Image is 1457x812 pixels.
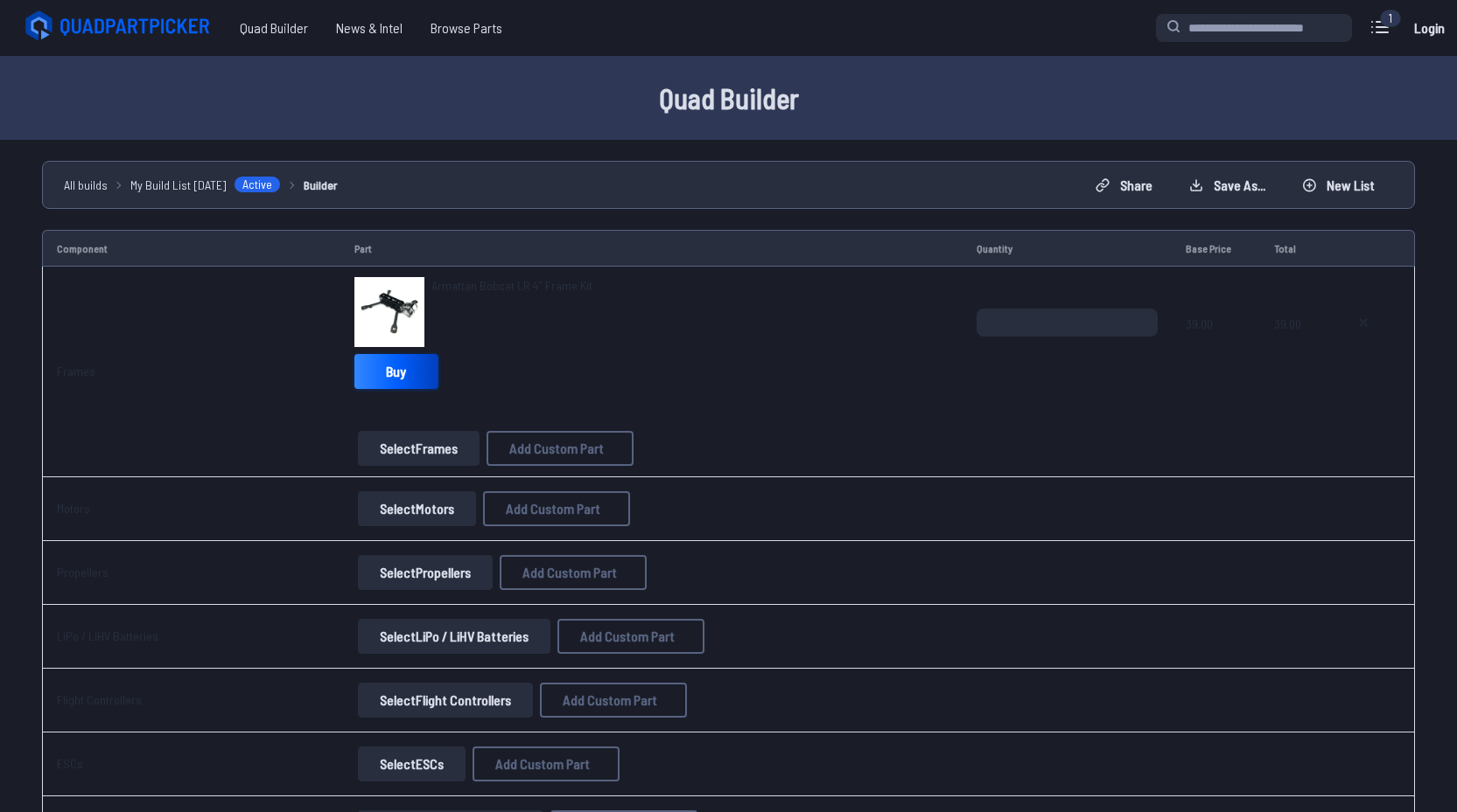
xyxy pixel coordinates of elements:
[1274,309,1313,392] span: 39.00
[1186,309,1247,392] span: 39.00
[234,176,281,193] span: Active
[580,629,675,643] span: Add Custom Part
[1260,230,1327,267] td: Total
[358,555,493,590] button: SelectPropellers
[169,77,1289,119] h1: Quad Builder
[1380,10,1401,27] div: 1
[64,176,108,194] a: All builds
[563,693,657,707] span: Add Custom Part
[500,555,647,590] button: Add Custom Part
[354,746,469,781] a: SelectESCs
[354,619,554,654] a: SelectLiPo / LiHV Batteries
[226,10,322,45] a: Quad Builder
[540,683,687,718] button: Add Custom Part
[57,364,95,378] a: Frames
[354,555,496,590] a: SelectPropellers
[130,176,227,194] span: My Build List [DATE]
[358,619,550,654] button: SelectLiPo / LiHV Batteries
[963,230,1172,267] td: Quantity
[1408,10,1450,45] a: Login
[57,501,90,516] a: Motors
[1172,230,1261,267] td: Base Price
[354,491,480,526] a: SelectMotors
[487,431,634,466] button: Add Custom Part
[473,746,620,781] button: Add Custom Part
[57,628,158,643] a: LiPo / LiHV Batteries
[358,491,476,526] button: SelectMotors
[557,619,704,654] button: Add Custom Part
[354,277,424,347] img: image
[431,278,592,293] span: Armattan Bobcat LR 4" Frame Kit
[354,431,483,466] a: SelectFrames
[340,230,963,267] td: Part
[483,491,630,526] button: Add Custom Part
[322,10,417,45] a: News & Intel
[509,441,604,455] span: Add Custom Part
[358,746,466,781] button: SelectESCs
[495,757,590,771] span: Add Custom Part
[417,10,516,45] a: Browse Parts
[506,502,600,516] span: Add Custom Part
[1174,171,1280,199] button: Save as...
[358,431,480,466] button: SelectFrames
[42,230,340,267] td: Component
[304,176,338,194] a: Builder
[358,683,533,718] button: SelectFlight Controllers
[57,756,83,771] a: ESCs
[431,277,592,295] a: Armattan Bobcat LR 4" Frame Kit
[1081,171,1167,199] button: Share
[522,566,617,580] span: Add Custom Part
[130,176,281,194] a: My Build List [DATE]Active
[354,354,438,389] a: Buy
[57,692,142,707] a: Flight Controllers
[57,565,109,580] a: Propellers
[1287,171,1390,199] button: New List
[354,683,536,718] a: SelectFlight Controllers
